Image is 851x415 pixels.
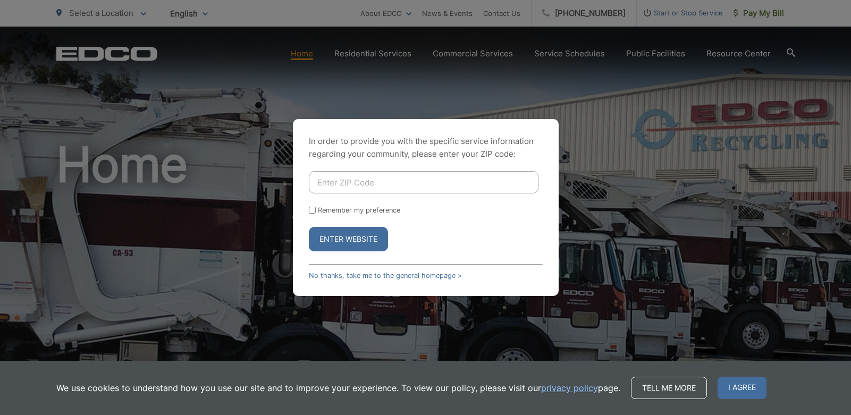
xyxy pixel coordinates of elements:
span: I agree [718,377,766,399]
a: privacy policy [541,382,598,394]
p: In order to provide you with the specific service information regarding your community, please en... [309,135,543,160]
button: Enter Website [309,227,388,251]
a: Tell me more [631,377,707,399]
input: Enter ZIP Code [309,171,538,193]
a: No thanks, take me to the general homepage > [309,272,462,280]
label: Remember my preference [318,206,400,214]
p: We use cookies to understand how you use our site and to improve your experience. To view our pol... [56,382,620,394]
